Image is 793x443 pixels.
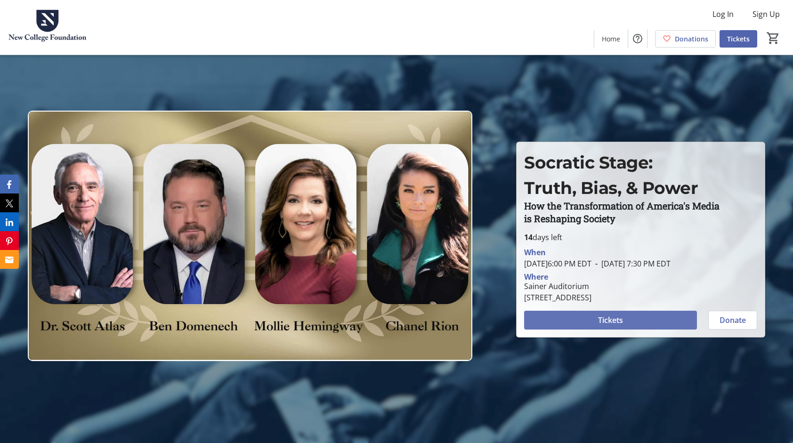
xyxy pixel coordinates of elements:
button: Help [628,29,647,48]
button: Cart [765,30,782,47]
span: Tickets [727,34,750,44]
button: Log In [705,7,741,22]
a: Tickets [720,30,757,48]
span: 14 [524,232,533,242]
span: [DATE] 6:00 PM EDT [524,258,591,269]
div: Where [524,273,548,281]
span: Home [602,34,620,44]
span: Donate [720,314,746,326]
div: When [524,247,546,258]
p: Truth, Bias, & Power [524,175,757,201]
span: How the Transformation of America's Media [524,200,720,212]
span: Tickets [598,314,623,326]
span: Log In [712,8,734,20]
img: Campaign CTA Media Photo [28,111,472,361]
button: Tickets [524,311,697,330]
button: Donate [708,311,757,330]
button: Sign Up [745,7,787,22]
p: days left [524,232,757,243]
span: [DATE] 7:30 PM EDT [591,258,671,269]
span: Sign Up [753,8,780,20]
a: Donations [655,30,716,48]
a: Home [594,30,628,48]
p: Socratic Stage: [524,150,757,175]
div: [STREET_ADDRESS] [524,292,591,303]
span: - [591,258,601,269]
span: is Reshaping Society [524,212,615,225]
span: Donations [675,34,708,44]
div: Sainer Auditorium [524,281,591,292]
img: New College Foundation's Logo [6,4,89,51]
